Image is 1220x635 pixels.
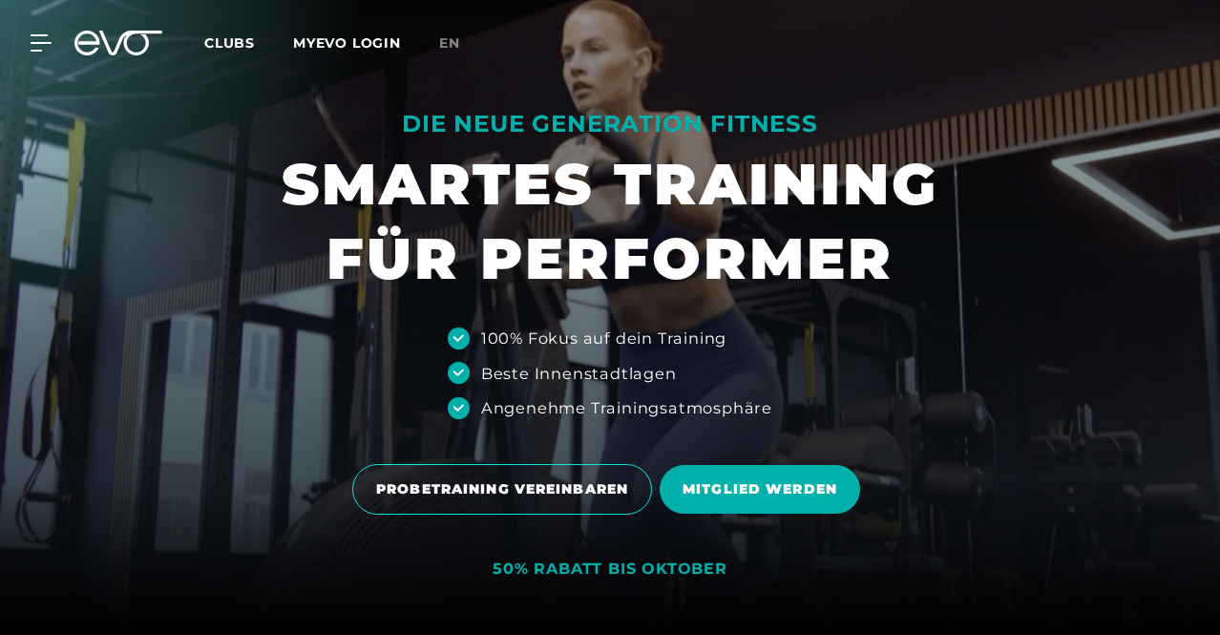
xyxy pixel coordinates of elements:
[376,479,628,499] span: PROBETRAINING VEREINBAREN
[282,147,938,296] h1: SMARTES TRAINING FÜR PERFORMER
[204,33,293,52] a: Clubs
[493,560,727,580] div: 50% RABATT BIS OKTOBER
[481,362,677,385] div: Beste Innenstadtlagen
[481,327,726,349] div: 100% Fokus auf dein Training
[439,32,483,54] a: en
[439,34,460,52] span: en
[293,34,401,52] a: MYEVO LOGIN
[352,450,660,529] a: PROBETRAINING VEREINBAREN
[204,34,255,52] span: Clubs
[683,479,837,499] span: MITGLIED WERDEN
[282,109,938,139] div: DIE NEUE GENERATION FITNESS
[481,396,772,419] div: Angenehme Trainingsatmosphäre
[660,451,868,528] a: MITGLIED WERDEN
